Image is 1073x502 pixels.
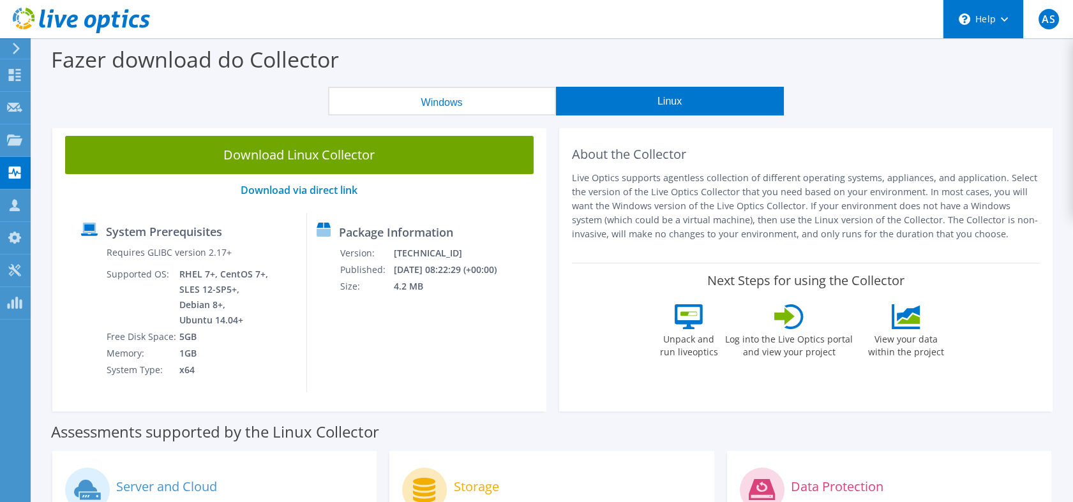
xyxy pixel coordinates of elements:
label: System Prerequisites [106,225,222,238]
label: Requires GLIBC version 2.17+ [107,246,232,259]
span: AS [1039,9,1059,29]
label: Assessments supported by the Linux Collector [51,425,379,438]
label: View your data within the project [860,329,952,358]
label: Unpack and run liveoptics [659,329,718,358]
svg: \n [959,13,970,25]
td: Supported OS: [106,266,179,329]
label: Package Information [339,226,453,239]
label: Next Steps for using the Collector [707,273,904,288]
button: Linux [556,87,784,115]
label: Storage [453,480,499,493]
label: Data Protection [791,480,883,493]
td: Version: [340,245,393,262]
a: Download via direct link [241,183,357,197]
p: Live Optics supports agentless collection of different operating systems, appliances, and applica... [572,171,1040,241]
td: 4.2 MB [393,278,513,295]
td: Free Disk Space: [106,329,179,345]
td: 1GB [179,345,271,362]
td: Published: [340,262,393,278]
a: Download Linux Collector [65,136,534,174]
td: [DATE] 08:22:29 (+00:00) [393,262,513,278]
label: Log into the Live Optics portal and view your project [724,329,853,358]
td: x64 [179,362,271,378]
td: [TECHNICAL_ID] [393,245,513,262]
td: 5GB [179,329,271,345]
label: Fazer download do Collector [51,45,339,74]
button: Windows [328,87,556,115]
td: Memory: [106,345,179,362]
td: System Type: [106,362,179,378]
td: RHEL 7+, CentOS 7+, SLES 12-SP5+, Debian 8+, Ubuntu 14.04+ [179,266,271,329]
td: Size: [340,278,393,295]
h2: About the Collector [572,147,1040,162]
label: Server and Cloud [116,480,217,493]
